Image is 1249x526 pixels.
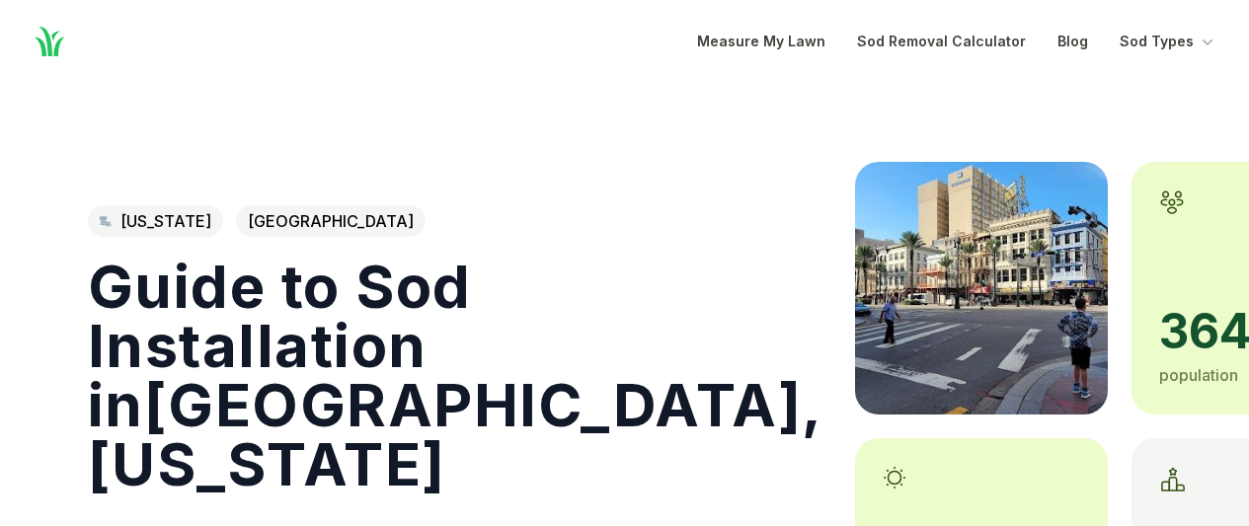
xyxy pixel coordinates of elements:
[857,30,1026,53] a: Sod Removal Calculator
[1159,365,1238,385] span: population
[1120,30,1217,53] button: Sod Types
[88,205,223,237] a: [US_STATE]
[236,205,426,237] span: [GEOGRAPHIC_DATA]
[697,30,825,53] a: Measure My Lawn
[100,216,113,228] img: Louisiana state outline
[88,257,823,493] h1: Guide to Sod Installation in [GEOGRAPHIC_DATA] , [US_STATE]
[855,162,1108,414] img: A picture of New Orleans
[1057,30,1088,53] a: Blog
